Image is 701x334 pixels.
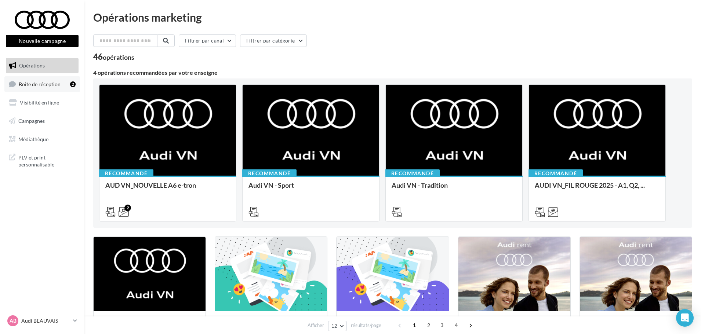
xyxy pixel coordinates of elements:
span: Afficher [308,322,324,329]
button: Filtrer par canal [179,34,236,47]
button: 12 [328,321,347,331]
button: Nouvelle campagne [6,35,79,47]
div: Opérations marketing [93,12,692,23]
span: 1 [408,319,420,331]
span: 2 [423,319,435,331]
a: Campagnes [4,113,80,129]
a: AB Audi BEAUVAIS [6,314,79,328]
span: 12 [331,323,338,329]
div: 2 [70,81,76,87]
span: Visibilité en ligne [20,99,59,106]
div: Recommandé [529,169,583,177]
span: 4 [450,319,462,331]
p: Audi BEAUVAIS [21,317,70,324]
span: 3 [436,319,448,331]
a: Boîte de réception2 [4,76,80,92]
a: Opérations [4,58,80,73]
span: AUD VN_NOUVELLE A6 e-tron [105,181,196,189]
div: Open Intercom Messenger [676,309,694,327]
span: PLV et print personnalisable [18,153,76,168]
div: 4 opérations recommandées par votre enseigne [93,70,692,76]
a: PLV et print personnalisable [4,150,80,171]
span: Audi VN - Tradition [392,181,448,189]
span: Boîte de réception [19,81,61,87]
div: 46 [93,53,134,61]
a: Médiathèque [4,132,80,147]
div: Recommandé [385,169,440,177]
span: Médiathèque [18,136,48,142]
div: Recommandé [99,169,153,177]
button: Filtrer par catégorie [240,34,307,47]
span: Campagnes [18,118,45,124]
div: opérations [103,54,134,60]
div: 2 [124,205,131,211]
span: AB [10,317,17,324]
div: Recommandé [242,169,297,177]
span: Audi VN - Sport [248,181,294,189]
span: résultats/page [351,322,381,329]
a: Visibilité en ligne [4,95,80,110]
span: AUDI VN_FIL ROUGE 2025 - A1, Q2, ... [535,181,645,189]
span: Opérations [19,62,45,69]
